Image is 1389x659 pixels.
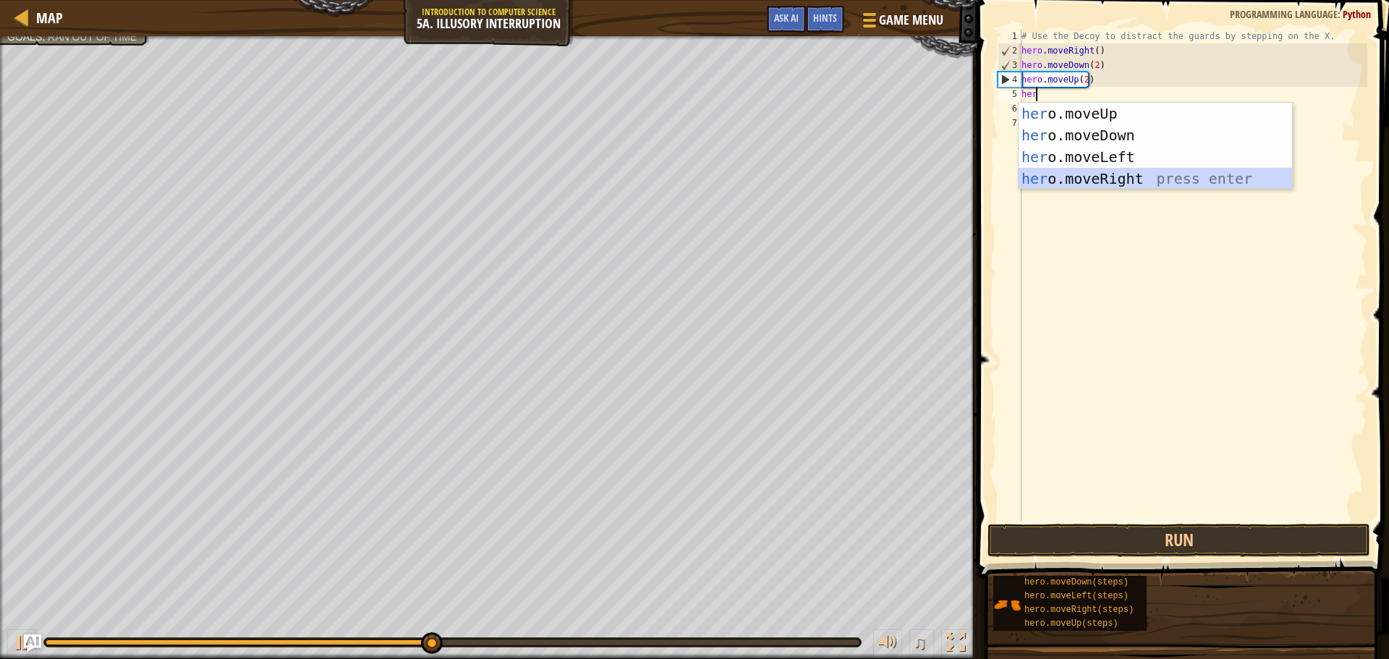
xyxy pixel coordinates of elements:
[998,72,1021,87] div: 4
[1024,618,1118,629] span: hero.moveUp(steps)
[912,632,927,653] span: ♫
[24,634,41,652] button: Ask AI
[813,11,837,25] span: Hints
[998,101,1021,116] div: 6
[909,629,934,659] button: ♫
[767,6,806,33] button: Ask AI
[998,116,1021,130] div: 7
[29,8,63,27] a: Map
[993,591,1021,618] img: portrait.png
[774,11,799,25] span: Ask AI
[998,29,1021,43] div: 1
[941,629,970,659] button: Toggle fullscreen
[1338,7,1343,21] span: :
[7,629,36,659] button: Ctrl + P: Play
[987,524,1370,557] button: Run
[851,6,952,40] button: Game Menu
[873,629,902,659] button: Adjust volume
[36,8,63,27] span: Map
[879,11,943,30] span: Game Menu
[998,87,1021,101] div: 5
[1024,605,1134,615] span: hero.moveRight(steps)
[1024,577,1129,587] span: hero.moveDown(steps)
[998,43,1021,58] div: 2
[1343,7,1371,21] span: Python
[1230,7,1338,21] span: Programming language
[1024,591,1129,601] span: hero.moveLeft(steps)
[998,58,1021,72] div: 3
